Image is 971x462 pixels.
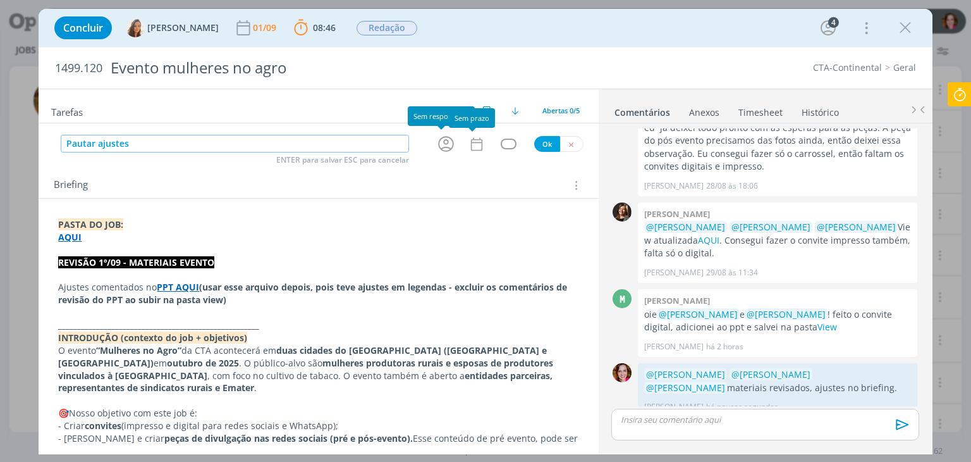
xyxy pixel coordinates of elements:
p: oie e ! feito o convite digital, adicionei ao ppt e salvei na pasta [644,308,911,334]
button: Ok [534,136,560,152]
p: [PERSON_NAME] [644,401,704,413]
span: 29/08 às 11:34 [706,267,758,278]
p: [PERSON_NAME] [644,341,704,353]
div: 01/09 [253,23,279,32]
a: AQUI [698,234,719,246]
p: [PERSON_NAME] [644,180,704,192]
span: @[PERSON_NAME] [731,368,810,380]
span: 28/08 às 18:06 [706,180,758,192]
span: [PERSON_NAME] [147,23,219,32]
span: Briefing [54,177,88,194]
p: - [PERSON_NAME] e criar Esse conteúdo de pré evento, pode ser um carrossel com intuito de convida... [58,432,578,458]
span: @[PERSON_NAME] [731,221,810,233]
p: View do que foi feito até agora . O PPT eu já deixei todo pronto com as esperas para as peças. A ... [644,96,911,173]
strong: entidades parceiras, representantes de sindicatos rurais e Emater [58,370,555,394]
b: [PERSON_NAME] [644,208,710,220]
p: Ajustes comentados no [58,281,578,306]
img: B [613,363,632,382]
a: Histórico [801,101,840,119]
strong: mulheres produtoras rurais e esposas de produtores vinculados à [GEOGRAPHIC_DATA] [58,357,556,382]
span: 08:46 [313,22,336,34]
strong: INTRODUÇÃO (contexto do job + objetivos) [58,332,247,344]
span: há poucos segundos [706,401,778,413]
img: arrow-down.svg [511,107,519,115]
strong: REVISÃO 1º/09 - MATERIAIS EVENTO [58,256,214,268]
a: View [817,321,837,333]
strong: peças de divulgação nas redes sociais (pré e pós-evento). [164,432,413,444]
p: [PERSON_NAME] [644,267,704,278]
a: PPT AQUI [157,281,199,293]
button: Redação [356,20,418,36]
a: CTA-Continental [813,61,882,73]
b: [PERSON_NAME] [644,295,710,306]
span: @[PERSON_NAME] [646,382,725,394]
strong: “Mulheres no Agro” [96,344,181,356]
span: @[PERSON_NAME] [817,221,896,233]
a: Geral [893,61,916,73]
p: - Criar (impresso e digital para redes sociais e WhatsApp); [58,420,578,432]
strong: _____________________________________________________ [58,319,259,331]
span: @[PERSON_NAME] [747,308,826,320]
div: Sem prazo [449,108,495,128]
strong: convites [85,420,121,432]
strong: PASTA DO JOB: [58,218,123,230]
img: V [126,18,145,37]
button: 08:46 [291,18,339,38]
strong: outubro de 2025 [167,357,239,369]
span: @[PERSON_NAME] [646,221,725,233]
span: Abertas 0/5 [542,106,580,115]
span: @[PERSON_NAME] [659,308,738,320]
a: Timesheet [738,101,783,119]
button: 4 [818,18,838,38]
strong: (usar esse arquivo depois, pois teve ajustes em legendas - excluir os comentários de revisão do P... [58,281,570,306]
div: 4 [828,17,839,28]
span: Tarefas [51,103,83,118]
a: Comentários [614,101,671,119]
span: @[PERSON_NAME] [646,368,725,380]
div: Anexos [689,106,719,119]
strong: duas cidades do [GEOGRAPHIC_DATA] ([GEOGRAPHIC_DATA] e [GEOGRAPHIC_DATA]) [58,344,549,369]
span: 1499.120 [55,61,102,75]
p: O evento da CTA acontecerá em em . O público-alvo são , com foco no cultivo de tabaco. O evento t... [58,344,578,395]
div: Evento mulheres no agro [105,53,552,84]
span: Concluir [63,23,103,33]
img: L [613,203,632,222]
span: Redação [357,21,417,35]
div: M [613,289,632,308]
p: 🎯Nosso objetivo com este job é: [58,407,578,420]
p: materiais revisados, ajustes no briefing. [644,368,911,394]
div: dialog [39,9,932,454]
a: AQUI [58,231,82,243]
button: Concluir [54,16,112,39]
p: View atualizada . Consegui fazer o convite impresso também, falta só o digital. [644,221,911,259]
span: há 2 horas [706,341,743,353]
button: V[PERSON_NAME] [126,18,219,37]
span: ENTER para salvar ESC para cancelar [276,155,409,165]
div: Sem responsável [408,106,475,126]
